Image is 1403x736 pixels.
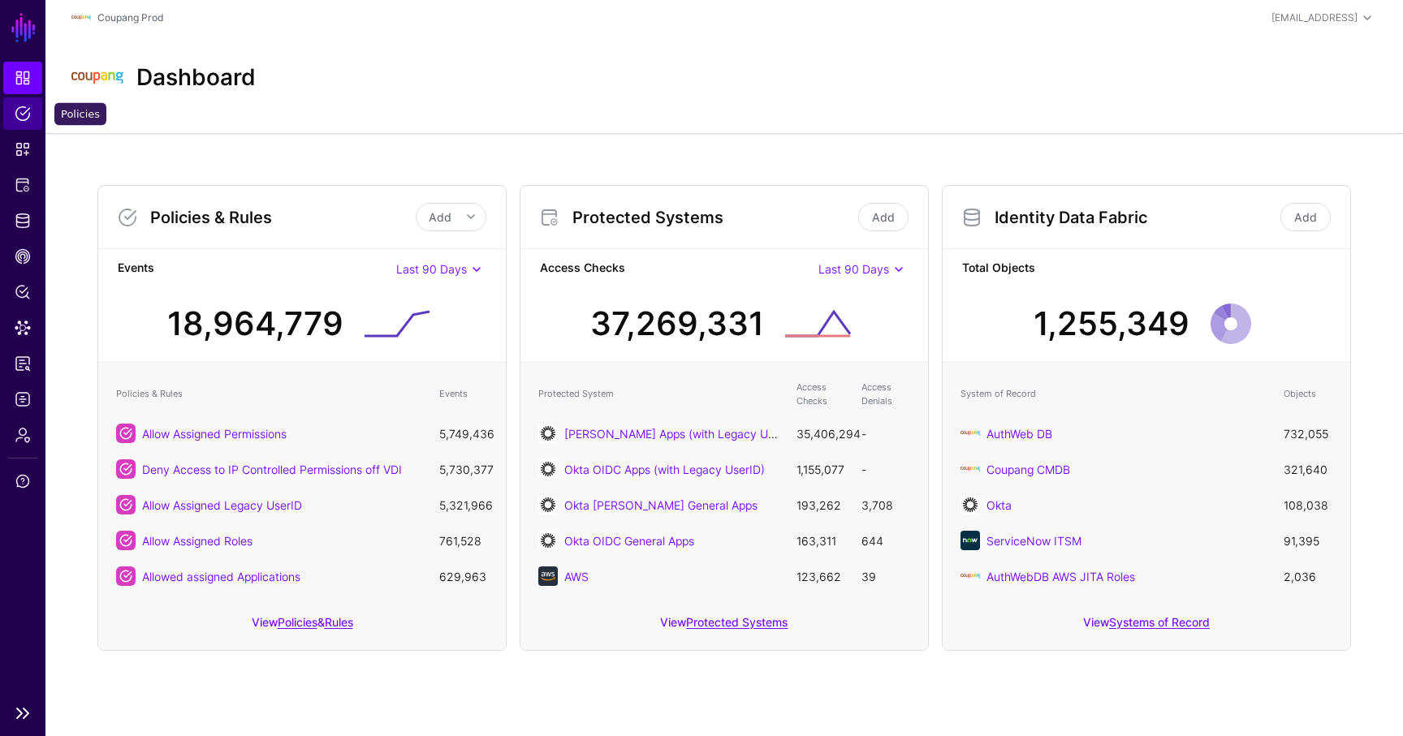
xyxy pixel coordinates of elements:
[788,558,853,594] td: 123,662
[995,208,1277,227] h3: Identity Data Fabric
[142,463,402,476] a: Deny Access to IP Controlled Permissions off VDI
[431,451,496,487] td: 5,730,377
[853,415,918,451] td: -
[818,262,889,276] span: Last 90 Days
[325,615,353,629] a: Rules
[431,487,496,523] td: 5,321,966
[986,534,1081,548] a: ServiceNow ITSM
[564,570,589,583] a: AWS
[538,566,558,586] img: svg+xml;base64,PHN2ZyB3aWR0aD0iNjQiIGhlaWdodD0iNjQiIHZpZXdCb3g9IjAgMCA2NCA2NCIgZmlsbD0ibm9uZSIgeG...
[520,604,928,650] div: View
[118,259,396,279] strong: Events
[3,276,42,308] a: Policy Lens
[952,372,1276,415] th: System of Record
[538,459,558,479] img: svg+xml;base64,PHN2ZyB3aWR0aD0iNjQiIGhlaWdodD0iNjQiIHZpZXdCb3g9IjAgMCA2NCA2NCIgZmlsbD0ibm9uZSIgeG...
[3,133,42,166] a: Snippets
[943,604,1350,650] div: View
[431,558,496,594] td: 629,963
[15,141,31,157] span: Snippets
[961,566,980,586] img: svg+xml;base64,PHN2ZyBpZD0iTG9nbyIgeG1sbnM9Imh0dHA6Ly93d3cudzMub3JnLzIwMDAvc3ZnIiB3aWR0aD0iMTIxLj...
[564,427,800,441] a: [PERSON_NAME] Apps (with Legacy UserID)
[3,312,42,344] a: Data Lens
[538,424,558,443] img: svg+xml;base64,PHN2ZyB3aWR0aD0iNjQiIGhlaWdodD0iNjQiIHZpZXdCb3g9IjAgMCA2NCA2NCIgZmlsbD0ibm9uZSIgeG...
[788,372,853,415] th: Access Checks
[71,8,91,28] img: svg+xml;base64,PHN2ZyBpZD0iTG9nbyIgeG1sbnM9Imh0dHA6Ly93d3cudzMub3JnLzIwMDAvc3ZnIiB3aWR0aD0iMTIxLj...
[1034,299,1189,348] div: 1,255,349
[15,213,31,229] span: Identity Data Fabric
[142,534,253,548] a: Allow Assigned Roles
[98,604,506,650] div: View &
[10,10,37,45] a: SGNL
[431,523,496,558] td: 761,528
[961,424,980,443] img: svg+xml;base64,PHN2ZyBpZD0iTG9nbyIgeG1sbnM9Imh0dHA6Ly93d3cudzMub3JnLzIwMDAvc3ZnIiB3aWR0aD0iMTIxLj...
[1276,451,1340,487] td: 321,640
[3,347,42,380] a: Reports
[429,210,451,224] span: Add
[15,320,31,336] span: Data Lens
[15,105,31,122] span: Policies
[142,570,300,583] a: Allowed assigned Applications
[538,531,558,550] img: svg+xml;base64,PHN2ZyB3aWR0aD0iNjQiIGhlaWdodD0iNjQiIHZpZXdCb3g9IjAgMCA2NCA2NCIgZmlsbD0ibm9uZSIgeG...
[278,615,317,629] a: Policies
[108,372,431,415] th: Policies & Rules
[564,534,694,548] a: Okta OIDC General Apps
[15,248,31,265] span: CAEP Hub
[1276,558,1340,594] td: 2,036
[986,498,1012,512] a: Okta
[788,451,853,487] td: 1,155,077
[853,558,918,594] td: 39
[853,451,918,487] td: -
[564,463,765,476] a: Okta OIDC Apps (with Legacy UserID)
[71,52,123,104] img: svg+xml;base64,PHN2ZyBpZD0iTG9nbyIgeG1sbnM9Imh0dHA6Ly93d3cudzMub3JnLzIwMDAvc3ZnIiB3aWR0aD0iMTIxLj...
[788,487,853,523] td: 193,262
[1280,203,1331,231] a: Add
[986,427,1052,441] a: AuthWeb DB
[1276,487,1340,523] td: 108,038
[3,62,42,94] a: Dashboard
[853,523,918,558] td: 644
[3,419,42,451] a: Admin
[1276,372,1340,415] th: Objects
[853,372,918,415] th: Access Denials
[564,498,758,512] a: Okta [PERSON_NAME] General Apps
[686,615,788,629] a: Protected Systems
[3,169,42,201] a: Protected Systems
[1271,11,1358,25] div: [EMAIL_ADDRESS]
[3,204,42,237] a: Identity Data Fabric
[142,498,302,512] a: Allow Assigned Legacy UserID
[431,372,496,415] th: Events
[530,372,788,415] th: Protected System
[788,523,853,558] td: 163,311
[853,487,918,523] td: 3,708
[858,203,909,231] a: Add
[3,383,42,415] a: Logs
[961,531,980,550] img: svg+xml;base64,PHN2ZyB3aWR0aD0iNjQiIGhlaWdodD0iNjQiIHZpZXdCb3g9IjAgMCA2NCA2NCIgZmlsbD0ibm9uZSIgeG...
[167,299,343,348] div: 18,964,779
[15,70,31,86] span: Dashboard
[961,459,980,479] img: svg+xml;base64,PHN2ZyBpZD0iTG9nbyIgeG1sbnM9Imh0dHA6Ly93d3cudzMub3JnLzIwMDAvc3ZnIiB3aWR0aD0iMTIxLj...
[142,427,287,441] a: Allow Assigned Permissions
[396,262,467,276] span: Last 90 Days
[986,570,1135,583] a: AuthWebDB AWS JITA Roles
[3,97,42,130] a: Policies
[15,473,31,489] span: Support
[788,415,853,451] td: 35,406,294
[15,177,31,193] span: Protected Systems
[962,259,1331,279] strong: Total Objects
[1109,615,1210,629] a: Systems of Record
[15,284,31,300] span: Policy Lens
[1276,523,1340,558] td: 91,395
[136,64,256,92] h2: Dashboard
[590,299,764,348] div: 37,269,331
[54,103,106,126] div: Policies
[15,427,31,443] span: Admin
[97,11,163,24] a: Coupang Prod
[540,259,818,279] strong: Access Checks
[986,463,1070,476] a: Coupang CMDB
[15,391,31,407] span: Logs
[1276,415,1340,451] td: 732,055
[431,415,496,451] td: 5,749,436
[3,240,42,273] a: CAEP Hub
[961,495,980,514] img: svg+xml;base64,PHN2ZyB3aWR0aD0iNjQiIGhlaWdodD0iNjQiIHZpZXdCb3g9IjAgMCA2NCA2NCIgZmlsbD0ibm9uZSIgeG...
[15,355,31,372] span: Reports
